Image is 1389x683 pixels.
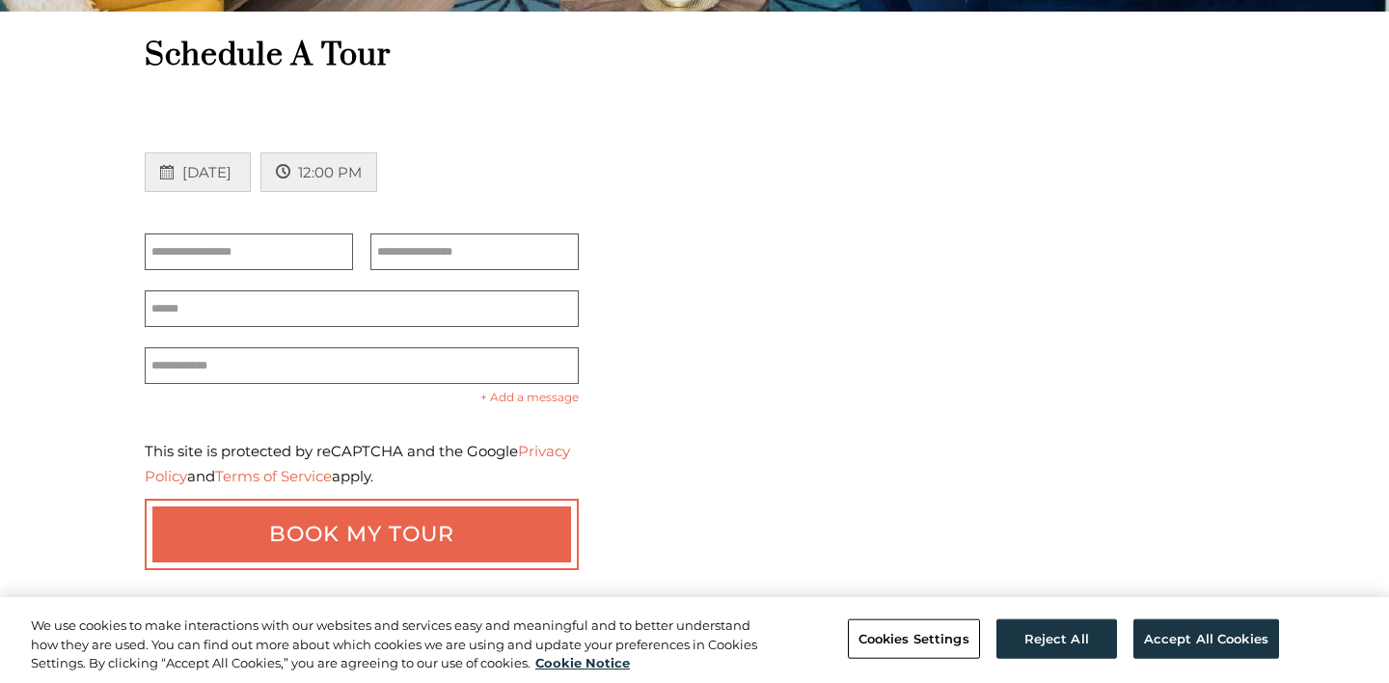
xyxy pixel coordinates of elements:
[182,163,231,181] span: [DATE]
[31,616,764,673] div: We use cookies to make interactions with our websites and services easy and meaningful and to bet...
[145,499,579,570] button: Book my tour
[370,233,579,270] input: Last Name on ID
[145,442,570,485] a: Privacy Policy
[145,233,353,270] input: First Name on ID
[1133,618,1279,659] button: Accept All Cookies
[145,439,579,489] div: This site is protected by reCAPTCHA and the Google and apply.
[145,290,579,327] input: Email
[480,390,579,404] a: + Add a message
[145,347,579,384] input: Phone number
[535,655,630,670] a: More information about your privacy
[848,618,980,659] button: Cookies Settings
[996,618,1117,659] button: Reject All
[215,467,332,485] a: Terms of Service
[145,36,1244,75] h1: Schedule a Tour
[298,163,362,181] span: 12:00 PM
